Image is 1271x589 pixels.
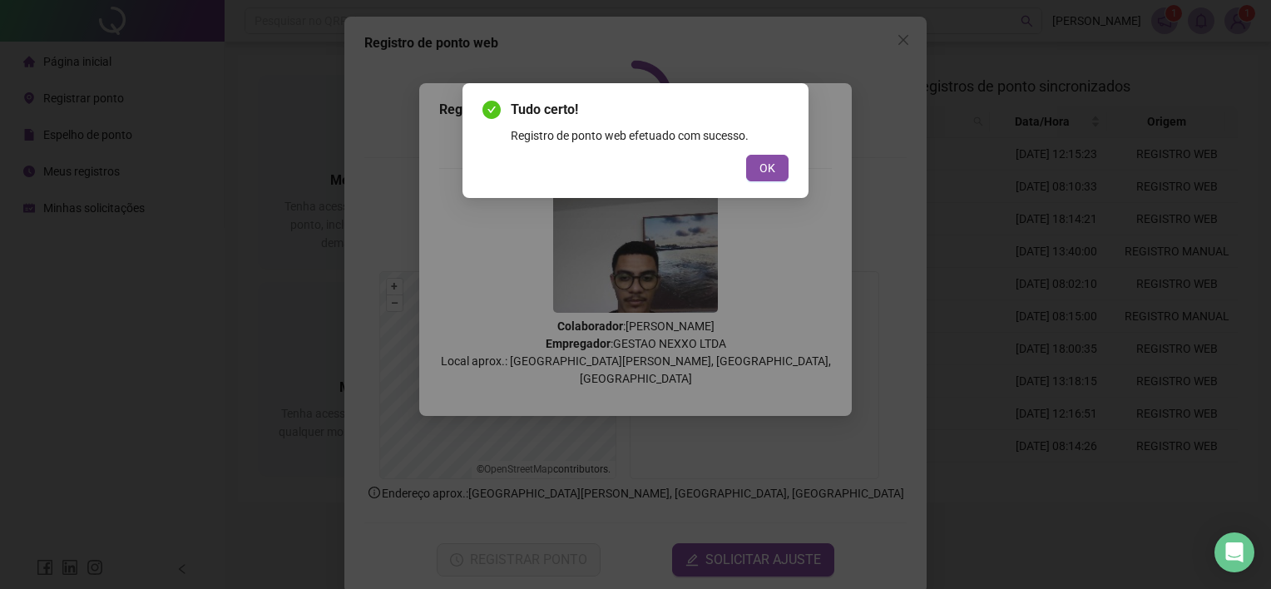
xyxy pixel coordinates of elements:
div: Open Intercom Messenger [1214,532,1254,572]
span: OK [759,159,775,177]
span: check-circle [482,101,501,119]
div: Registro de ponto web efetuado com sucesso. [511,126,789,145]
button: OK [746,155,789,181]
span: Tudo certo! [511,100,789,120]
